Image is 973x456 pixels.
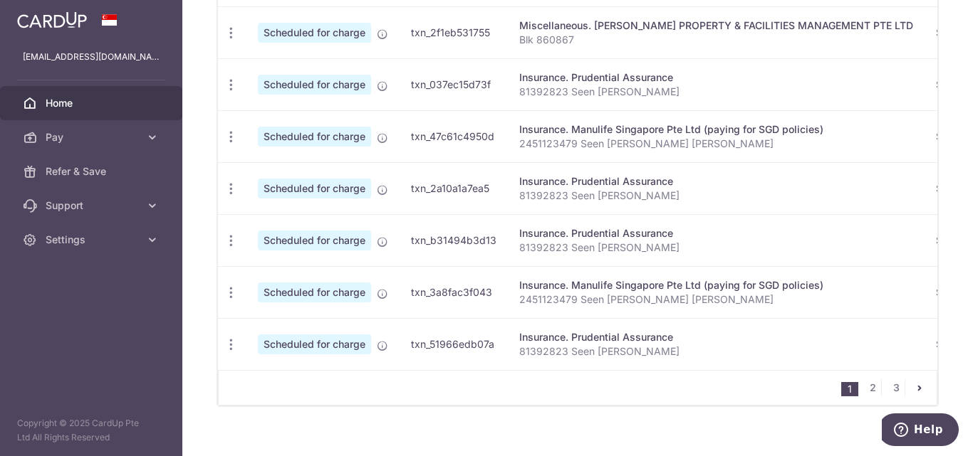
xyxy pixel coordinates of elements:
[258,127,371,147] span: Scheduled for charge
[841,371,937,405] nav: pager
[519,33,913,47] p: Blk 860867
[519,240,913,255] p: 81392823 Seen [PERSON_NAME]
[519,174,913,189] div: Insurance. Prudential Assurance
[46,164,140,179] span: Refer & Save
[400,266,508,318] td: txn_3a8fac3f043
[46,198,140,213] span: Support
[258,23,371,43] span: Scheduled for charge
[519,226,913,240] div: Insurance. Prudential Assurance
[519,70,913,85] div: Insurance. Prudential Assurance
[888,379,905,396] a: 3
[519,189,913,203] p: 81392823 Seen [PERSON_NAME]
[519,137,913,151] p: 2451123479 Seen [PERSON_NAME] [PERSON_NAME]
[519,18,913,33] div: Miscellaneous. [PERSON_NAME] PROPERTY & FACILITIES MANAGEMENT PTE LTD
[519,85,913,99] p: 81392823 Seen [PERSON_NAME]
[400,318,508,370] td: txn_51966edb07a
[258,282,371,302] span: Scheduled for charge
[519,292,913,307] p: 2451123479 Seen [PERSON_NAME] [PERSON_NAME]
[46,130,140,144] span: Pay
[258,75,371,95] span: Scheduled for charge
[400,214,508,266] td: txn_b31494b3d13
[400,110,508,162] td: txn_47c61c4950d
[400,162,508,214] td: txn_2a10a1a7ea5
[258,179,371,198] span: Scheduled for charge
[46,96,140,110] span: Home
[519,122,913,137] div: Insurance. Manulife Singapore Pte Ltd (paying for SGD policies)
[258,230,371,250] span: Scheduled for charge
[841,382,858,396] li: 1
[23,50,160,64] p: [EMAIL_ADDRESS][DOMAIN_NAME]
[519,344,913,359] p: 81392823 Seen [PERSON_NAME]
[519,330,913,344] div: Insurance. Prudential Assurance
[400,58,508,110] td: txn_037ec15d73f
[400,6,508,58] td: txn_2f1eb531755
[882,413,959,449] iframe: Opens a widget where you can find more information
[258,334,371,354] span: Scheduled for charge
[519,278,913,292] div: Insurance. Manulife Singapore Pte Ltd (paying for SGD policies)
[17,11,87,28] img: CardUp
[864,379,881,396] a: 2
[46,233,140,247] span: Settings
